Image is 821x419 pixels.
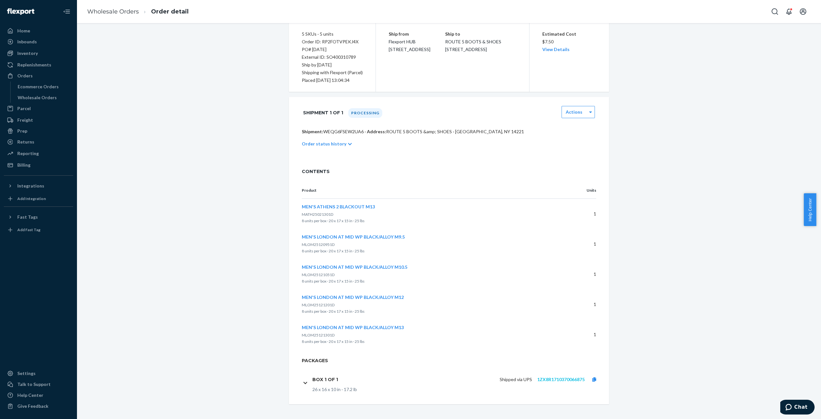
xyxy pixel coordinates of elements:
[302,218,559,224] p: 8 units per box · 20 x 17 x 15 in · 25 lbs
[302,76,363,84] div: Placed [DATE] 13:04:34
[4,137,73,147] a: Returns
[302,248,559,254] p: 8 units per box · 20 x 17 x 15 in · 25 lbs
[4,37,73,47] a: Inbounds
[289,357,609,369] h2: Packages
[4,181,73,191] button: Integrations
[60,5,73,18] button: Close Navigation
[4,126,73,136] a: Prep
[302,294,404,301] button: MEN'S LONDON AT MID WP BLACK/ALLOY M12
[302,333,334,337] span: MLOM25121301D
[302,212,333,217] span: MATH25021301D
[4,160,73,170] a: Billing
[17,183,44,189] div: Integrations
[302,188,559,193] p: Product
[542,30,597,53] div: $7.50
[17,62,51,68] div: Replenishments
[312,386,604,393] div: 26 x 16 x 10 in · 17.2 lb
[542,47,570,52] a: View Details
[17,214,38,220] div: Fast Tags
[302,234,405,240] button: MEN'S LONDON AT MID WP BLACK/ALLOY M9.5
[302,128,596,135] p: WEQG6FSEW2UA6 · ROUTE 5 BOOTS &amp; SHOES · [GEOGRAPHIC_DATA], NY 14221
[17,105,31,112] div: Parcel
[302,204,375,210] button: MEN'S ATHENS 2 BLACKOUT M13
[4,368,73,379] a: Settings
[302,53,363,61] div: External ID: SO400310789
[303,106,343,119] h1: Shipment 1 of 1
[17,403,48,409] div: Give Feedback
[302,264,407,270] span: MEN'S LONDON AT MID WP BLACK/ALLOY M10.5
[17,139,34,145] div: Returns
[367,129,386,134] span: Address:
[17,227,40,232] div: Add Fast Tag
[14,92,73,103] a: Wholesale Orders
[17,128,27,134] div: Prep
[4,26,73,36] a: Home
[18,83,59,90] div: Ecommerce Orders
[4,148,73,159] a: Reporting
[302,302,334,307] span: MLOM25121201D
[302,272,334,277] span: MLOM25121051D
[4,379,73,389] button: Talk to Support
[82,2,194,21] ol: breadcrumbs
[302,278,559,284] p: 8 units per box · 20 x 17 x 15 in · 25 lbs
[87,8,139,15] a: Wholesale Orders
[17,39,37,45] div: Inbounds
[17,392,43,398] div: Help Center
[4,212,73,222] button: Fast Tags
[542,30,597,38] p: Estimated Cost
[302,242,334,247] span: MLOM25120951D
[569,241,596,247] p: 1
[780,400,815,416] iframe: Opens a widget where you can chat to one of our agents
[569,301,596,308] p: 1
[4,48,73,58] a: Inventory
[302,141,346,147] p: Order status history
[569,211,596,217] p: 1
[4,194,73,204] a: Add Integration
[7,8,34,15] img: Flexport logo
[4,401,73,411] button: Give Feedback
[302,168,596,175] span: CONTENTS
[445,30,516,38] p: Ship to
[500,376,532,383] p: Shipped via UPS
[17,117,33,123] div: Freight
[302,129,323,134] span: Shipment:
[18,94,57,101] div: Wholesale Orders
[797,5,809,18] button: Open account menu
[389,30,445,38] p: Ship from
[4,115,73,125] a: Freight
[445,39,501,52] span: ROUTE 5 BOOTS & SHOES [STREET_ADDRESS]
[302,38,363,46] div: Order ID: RP2FOTVPEKJ4X
[569,188,596,193] p: Units
[348,108,382,118] div: Processing
[4,225,73,235] a: Add Fast Tag
[17,381,51,388] div: Talk to Support
[17,50,38,57] div: Inventory
[302,30,363,38] div: 5 SKUs · 5 units
[569,271,596,277] p: 1
[17,73,33,79] div: Orders
[302,264,407,270] button: MEN'S LONDON AT MID WP BLACK/ALLOY M10.5
[17,196,46,201] div: Add Integration
[389,39,430,52] span: Flexport HUB [STREET_ADDRESS]
[537,377,585,382] a: 1ZX8R1710370066875
[4,71,73,81] a: Orders
[17,150,39,157] div: Reporting
[17,370,36,377] div: Settings
[302,324,404,331] button: MEN'S LONDON AT MID WP BLACK/ALLOY M13
[804,193,816,226] button: Help Center
[302,338,559,345] p: 8 units per box · 20 x 17 x 15 in · 25 lbs
[566,109,582,115] label: Actions
[151,8,189,15] a: Order detail
[17,28,30,34] div: Home
[302,308,559,315] p: 8 units per box · 20 x 17 x 15 in · 25 lbs
[302,46,363,53] div: PO# [DATE]
[17,162,30,168] div: Billing
[302,234,405,240] span: MEN'S LONDON AT MID WP BLACK/ALLOY M9.5
[783,5,795,18] button: Open notifications
[768,5,781,18] button: Open Search Box
[302,204,375,209] span: MEN'S ATHENS 2 BLACKOUT M13
[4,60,73,70] a: Replenishments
